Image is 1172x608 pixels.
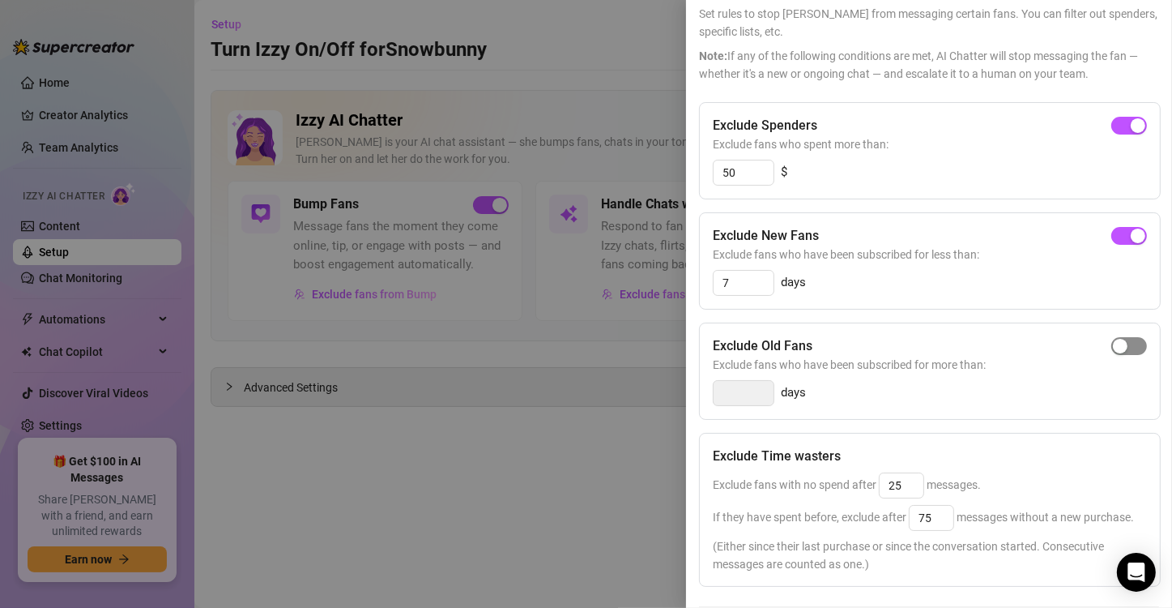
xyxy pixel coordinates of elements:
h5: Exclude Old Fans [713,336,812,356]
span: If any of the following conditions are met, AI Chatter will stop messaging the fan — whether it's... [699,47,1159,83]
span: (Either since their last purchase or since the conversation started. Consecutive messages are cou... [713,537,1147,573]
span: Exclude fans who have been subscribed for less than: [713,246,1147,263]
span: Set rules to stop [PERSON_NAME] from messaging certain fans. You can filter out spenders, specifi... [699,5,1159,41]
span: days [781,383,806,403]
span: Exclude fans who have been subscribed for more than: [713,356,1147,374]
h5: Exclude Spenders [713,116,817,135]
span: $ [781,163,787,182]
h5: Exclude Time wasters [713,447,841,466]
div: Open Intercom Messenger [1117,553,1156,592]
span: Note: [699,49,727,62]
span: If they have spent before, exclude after messages without a new purchase. [713,511,1134,524]
span: Exclude fans with no spend after messages. [713,478,981,491]
h5: Exclude New Fans [713,226,819,246]
span: Exclude fans who spent more than: [713,135,1147,153]
span: days [781,273,806,293]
